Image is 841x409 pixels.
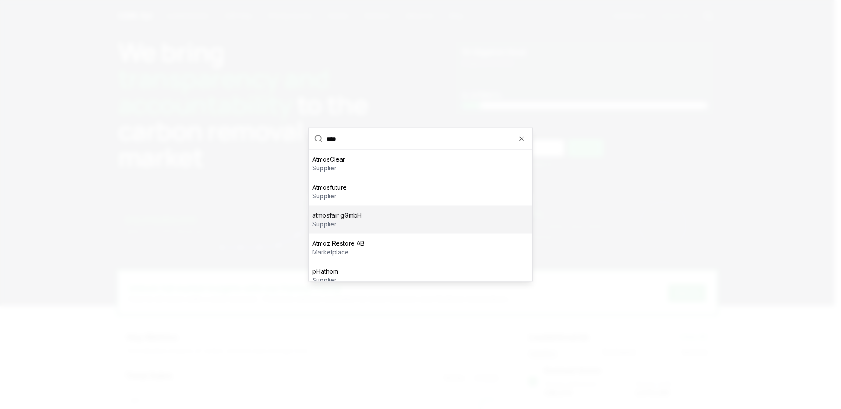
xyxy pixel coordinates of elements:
p: supplier [312,276,338,285]
p: pHathom [312,267,338,276]
p: supplier [312,164,345,173]
p: atmosfair gGmbH [312,211,362,220]
p: supplier [312,220,362,229]
p: Atmosfuture [312,183,347,192]
p: supplier [312,192,347,201]
p: marketplace [312,248,364,257]
p: AtmosClear [312,155,345,164]
p: Atmoz Restore AB [312,239,364,248]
